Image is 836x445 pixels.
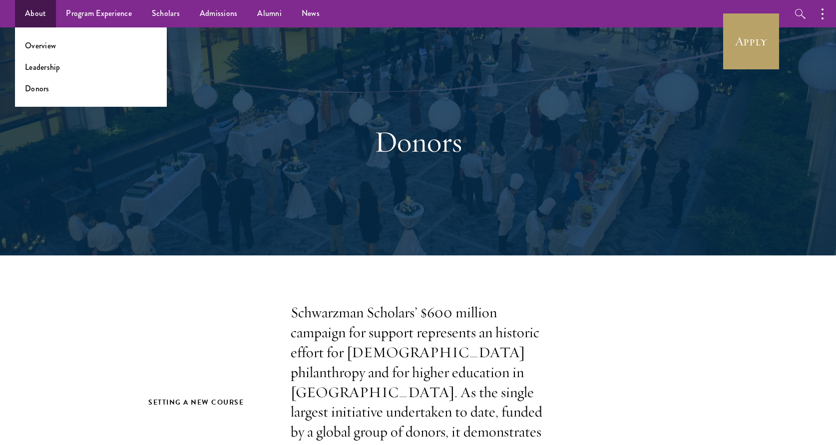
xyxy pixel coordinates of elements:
a: Overview [25,40,56,51]
h2: Setting a new course [148,396,271,409]
h1: Donors [246,124,590,160]
a: Apply [723,13,779,69]
a: Leadership [25,61,60,73]
a: Donors [25,83,49,94]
